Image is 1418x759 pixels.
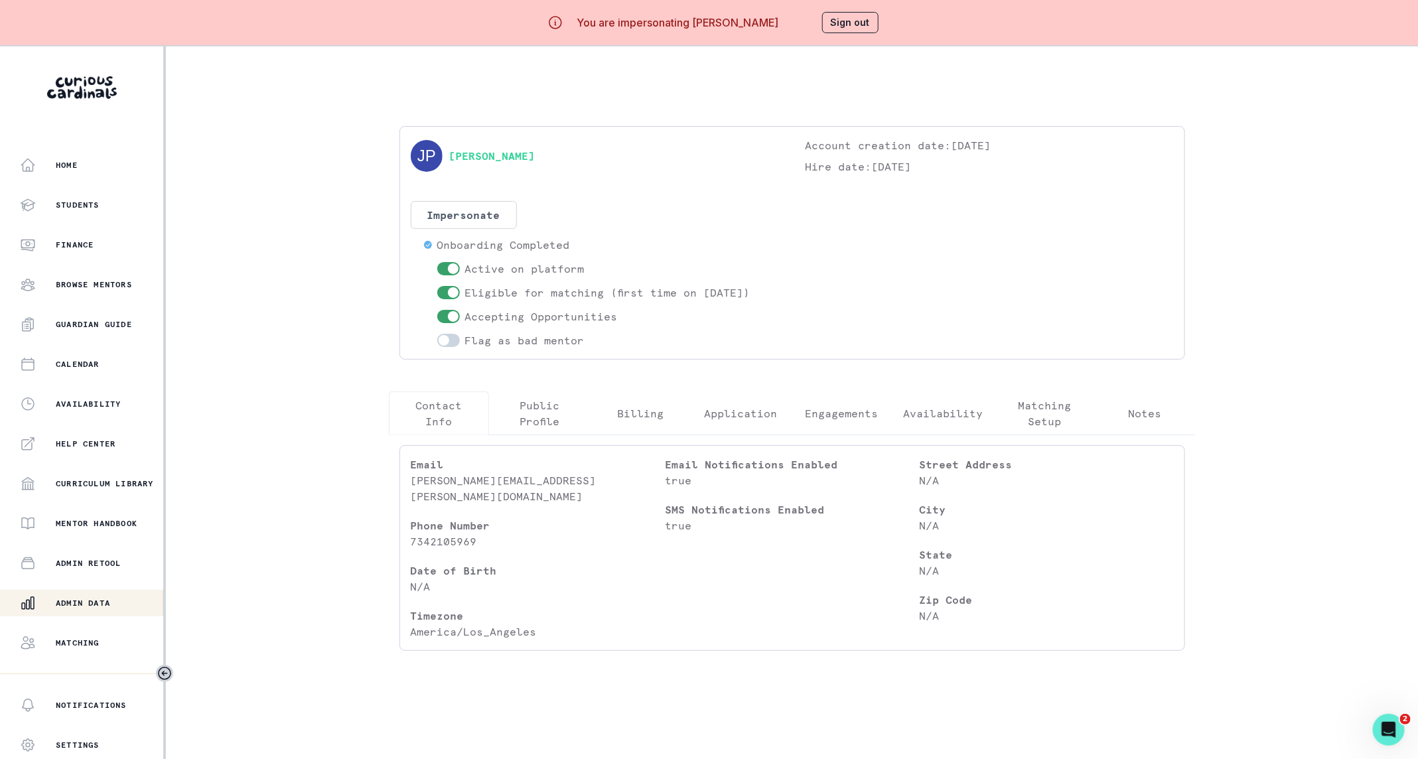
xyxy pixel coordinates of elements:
p: Engagements [805,405,878,421]
img: svg [411,140,443,172]
p: Help Center [56,439,115,449]
p: true [665,517,919,533]
p: Phone Number [411,517,665,533]
p: Students [56,200,100,210]
p: Timezone [411,608,665,624]
p: true [665,472,919,488]
p: Eligible for matching (first time on [DATE]) [465,285,750,301]
img: Curious Cardinals Logo [47,76,117,99]
p: Matching Setup [1005,397,1084,429]
p: N/A [919,608,1173,624]
iframe: Intercom live chat [1373,714,1405,746]
span: 2 [1400,714,1411,724]
p: SMS Notifications Enabled [665,502,919,517]
p: N/A [919,472,1173,488]
p: Active on platform [465,261,585,277]
p: Admin Retool [56,558,121,569]
p: You are impersonating [PERSON_NAME] [577,15,778,31]
p: Finance [56,240,94,250]
p: Settings [56,740,100,750]
p: N/A [919,517,1173,533]
p: Mentor Handbook [56,518,137,529]
p: Guardian Guide [56,319,132,330]
p: Hire date: [DATE] [806,159,1174,174]
p: Flag as bad mentor [465,332,585,348]
p: Admin Data [56,598,110,608]
p: Availability [903,405,983,421]
button: Sign out [822,12,879,33]
p: Contact Info [400,397,478,429]
button: Toggle sidebar [156,665,173,682]
a: [PERSON_NAME] [449,148,535,164]
p: Billing [617,405,664,421]
p: Notes [1129,405,1162,421]
p: 7342105969 [411,533,665,549]
p: State [919,547,1173,563]
p: N/A [411,579,665,594]
p: Curriculum Library [56,478,154,489]
p: Application [705,405,778,421]
p: Public Profile [500,397,579,429]
p: Zip Code [919,592,1173,608]
p: [PERSON_NAME][EMAIL_ADDRESS][PERSON_NAME][DOMAIN_NAME] [411,472,665,504]
p: Browse Mentors [56,279,132,290]
p: City [919,502,1173,517]
p: America/Los_Angeles [411,624,665,640]
p: Account creation date: [DATE] [806,137,1174,153]
p: Matching [56,638,100,648]
p: Calendar [56,359,100,370]
button: Impersonate [411,201,517,229]
p: Date of Birth [411,563,665,579]
p: N/A [919,563,1173,579]
p: Email Notifications Enabled [665,456,919,472]
p: Onboarding Completed [437,237,570,253]
p: Street Address [919,456,1173,472]
p: Availability [56,399,121,409]
p: Notifications [56,700,127,711]
p: Home [56,160,78,171]
p: Accepting Opportunities [465,309,618,324]
p: Email [411,456,665,472]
